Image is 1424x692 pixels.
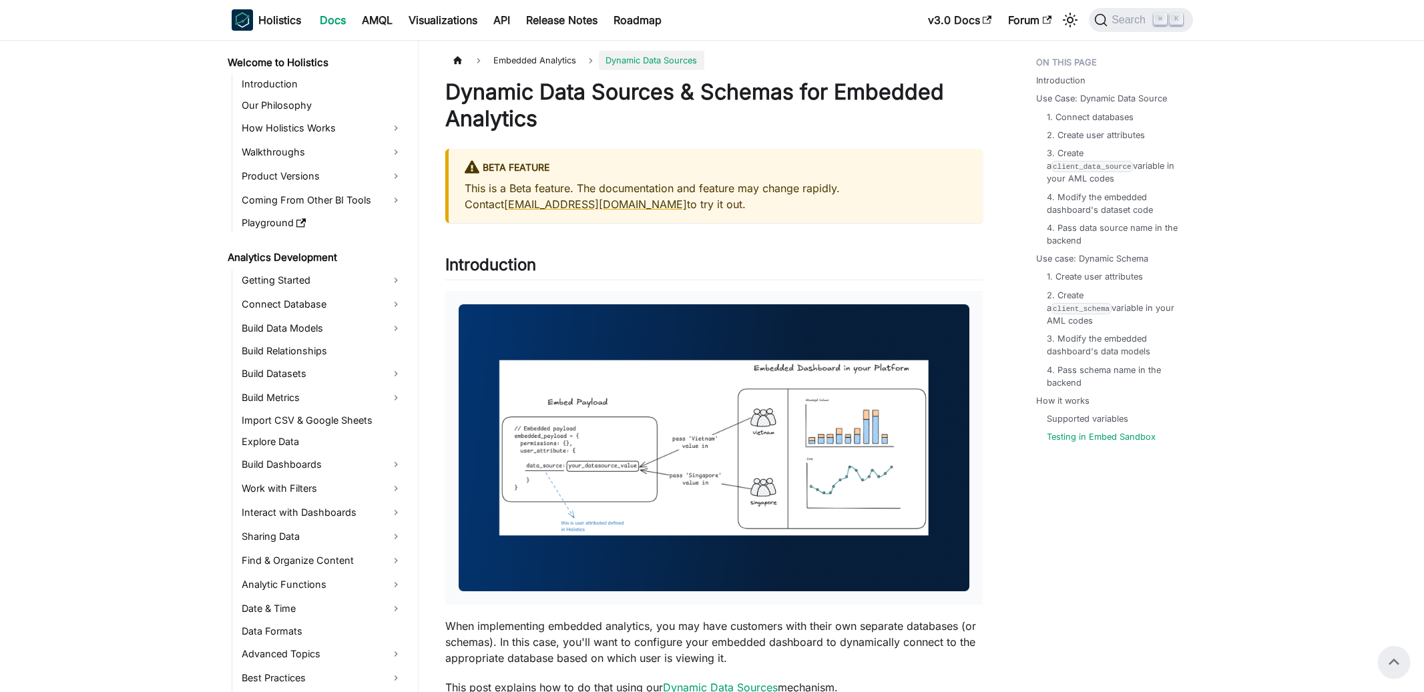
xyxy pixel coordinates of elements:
a: How Holistics Works [238,117,407,139]
button: Scroll back to top [1378,646,1410,678]
a: Testing in Embed Sandbox [1047,430,1156,443]
nav: Docs sidebar [218,40,419,692]
a: Getting Started [238,270,407,291]
a: 2. Create aclient_schemavariable in your AML codes [1047,289,1180,328]
a: Release Notes [518,9,606,31]
code: client_schema [1051,303,1112,314]
a: Build Metrics [238,387,407,408]
a: 4. Modify the embedded dashboard's dataset code [1047,191,1180,216]
a: Walkthroughs [238,141,407,163]
button: Switch between dark and light mode (currently light mode) [1059,9,1081,31]
a: Visualizations [401,9,485,31]
a: Explore Data [238,432,407,451]
h2: Introduction [445,255,983,280]
span: Dynamic Data Sources [599,51,704,70]
b: Holistics [258,12,301,28]
a: 1. Connect databases [1047,111,1134,123]
code: client_data_source [1051,161,1134,172]
a: Advanced Topics [238,643,407,665]
a: Build Data Models [238,318,407,339]
a: Connect Database [238,294,407,315]
kbd: ⌘ [1154,13,1167,25]
a: Use case: Dynamic Schema [1036,252,1148,265]
a: Build Relationships [238,342,407,360]
a: Playground [238,214,407,232]
a: Best Practices [238,667,407,689]
a: Introduction [1036,74,1086,87]
a: Work with Filters [238,478,407,499]
img: dynamic data source embed [459,304,969,591]
img: Holistics [232,9,253,31]
span: Embedded Analytics [487,51,583,70]
a: Import CSV & Google Sheets [238,411,407,430]
button: Search (Command+K) [1089,8,1192,32]
kbd: K [1170,13,1183,25]
a: 1. Create user attributes [1047,270,1143,283]
a: Welcome to Holistics [224,53,407,72]
a: v3.0 Docs [920,9,1000,31]
a: Product Versions [238,165,407,187]
span: Search [1108,14,1154,26]
nav: Breadcrumbs [445,51,983,70]
p: This is a Beta feature. The documentation and feature may change rapidly. Contact to try it out. [465,180,967,212]
div: BETA FEATURE [465,159,967,177]
a: Use Case: Dynamic Data Source [1036,92,1167,105]
a: 4. Pass data source name in the backend [1047,222,1180,247]
a: AMQL [354,9,401,31]
a: Roadmap [606,9,670,31]
a: Introduction [238,75,407,93]
a: Build Dashboards [238,454,407,475]
a: [EMAIL_ADDRESS][DOMAIN_NAME] [504,198,687,211]
a: Coming From Other BI Tools [238,190,407,211]
a: 4. Pass schema name in the backend [1047,364,1180,389]
a: Interact with Dashboards [238,502,407,523]
a: Data Formats [238,622,407,641]
a: Date & Time [238,598,407,619]
a: HolisticsHolistics [232,9,301,31]
a: 3. Modify the embedded dashboard's data models [1047,332,1180,358]
a: 2. Create user attributes [1047,129,1145,141]
h1: Dynamic Data Sources & Schemas for Embedded Analytics [445,79,983,132]
a: How it works [1036,394,1090,407]
a: Build Datasets [238,363,407,384]
a: Our Philosophy [238,96,407,115]
a: Analytics Development [224,248,407,267]
a: 3. Create aclient_data_sourcevariable in your AML codes [1047,147,1180,186]
a: Forum [1000,9,1059,31]
a: Sharing Data [238,526,407,547]
a: Docs [312,9,354,31]
a: Find & Organize Content [238,550,407,571]
a: API [485,9,518,31]
a: Supported variables [1047,412,1128,425]
p: When implementing embedded analytics, you may have customers with their own separate databases (o... [445,618,983,666]
a: Analytic Functions [238,574,407,595]
a: Home page [445,51,471,70]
